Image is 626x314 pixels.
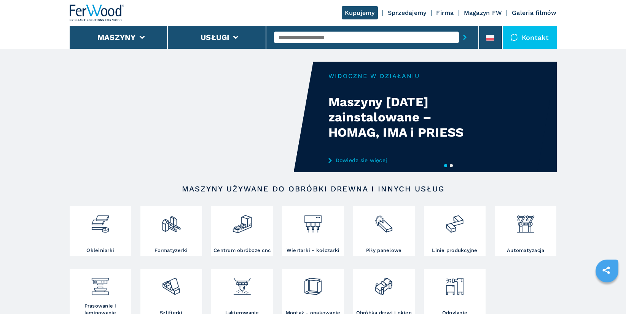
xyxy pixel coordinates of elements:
a: Piły panelowe [353,206,415,256]
a: Okleiniarki [70,206,131,256]
button: 2 [450,164,453,167]
img: bordatrici_1.png [90,208,110,234]
img: verniciatura_1.png [232,271,252,296]
a: Formatyzerki [140,206,202,256]
img: foratrici_inseritrici_2.png [303,208,323,234]
h3: Piły panelowe [366,247,401,254]
img: automazione.png [516,208,536,234]
img: Kontakt [510,33,518,41]
button: submit-button [459,29,471,46]
img: aspirazione_1.png [444,271,465,296]
img: squadratrici_2.png [161,208,181,234]
a: Firma [436,9,454,16]
a: Wiertarki - kołczarki [282,206,344,256]
button: 1 [444,164,447,167]
button: Usługi [201,33,229,42]
h3: Linie produkcyjne [432,247,477,254]
img: Ferwood [70,5,124,21]
video: Your browser does not support the video tag. [70,62,313,172]
h2: Maszyny używane do obróbki drewna i innych usług [94,184,532,193]
img: pressa-strettoia.png [90,271,110,296]
img: sezionatrici_2.png [374,208,394,234]
img: linee_di_produzione_2.png [444,208,465,234]
a: Sprzedajemy [388,9,427,16]
h3: Okleiniarki [86,247,114,254]
button: Maszyny [97,33,136,42]
img: levigatrici_2.png [161,271,181,296]
a: Kupujemy [342,6,378,19]
iframe: Chat [594,280,620,308]
div: Kontakt [503,26,557,49]
a: Centrum obróbcze cnc [211,206,273,256]
a: Automatyzacja [495,206,556,256]
img: montaggio_imballaggio_2.png [303,271,323,296]
a: Magazyn FW [464,9,502,16]
h3: Wiertarki - kołczarki [287,247,339,254]
a: sharethis [597,261,616,280]
h3: Centrum obróbcze cnc [213,247,271,254]
a: Dowiedz się więcej [328,157,478,163]
h3: Formatyzerki [155,247,188,254]
a: Galeria filmów [512,9,557,16]
a: Linie produkcyjne [424,206,486,256]
img: lavorazione_porte_finestre_2.png [374,271,394,296]
img: centro_di_lavoro_cnc_2.png [232,208,252,234]
h3: Automatyzacja [507,247,544,254]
